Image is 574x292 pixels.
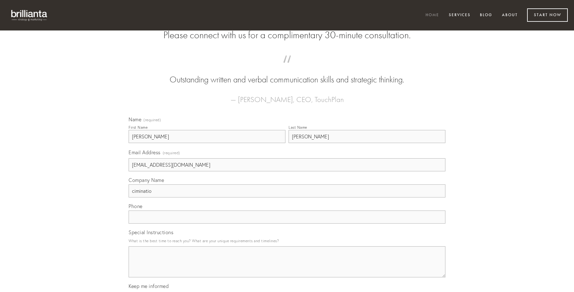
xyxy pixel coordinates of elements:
[498,10,522,21] a: About
[129,149,161,155] span: Email Address
[476,10,496,21] a: Blog
[129,229,173,235] span: Special Instructions
[527,8,568,22] a: Start Now
[6,6,53,24] img: brillianta - research, strategy, marketing
[289,125,307,130] div: Last Name
[139,86,435,106] figcaption: — [PERSON_NAME], CEO, TouchPlan
[139,62,435,86] blockquote: Outstanding written and verbal communication skills and strategic thinking.
[129,29,445,41] h2: Please connect with us for a complimentary 30-minute consultation.
[129,177,164,183] span: Company Name
[421,10,443,21] a: Home
[129,116,141,123] span: Name
[129,203,143,209] span: Phone
[445,10,475,21] a: Services
[163,149,180,157] span: (required)
[139,62,435,74] span: “
[143,118,161,122] span: (required)
[129,283,169,289] span: Keep me informed
[129,237,445,245] p: What is the best time to reach you? What are your unique requirements and timelines?
[129,125,148,130] div: First Name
